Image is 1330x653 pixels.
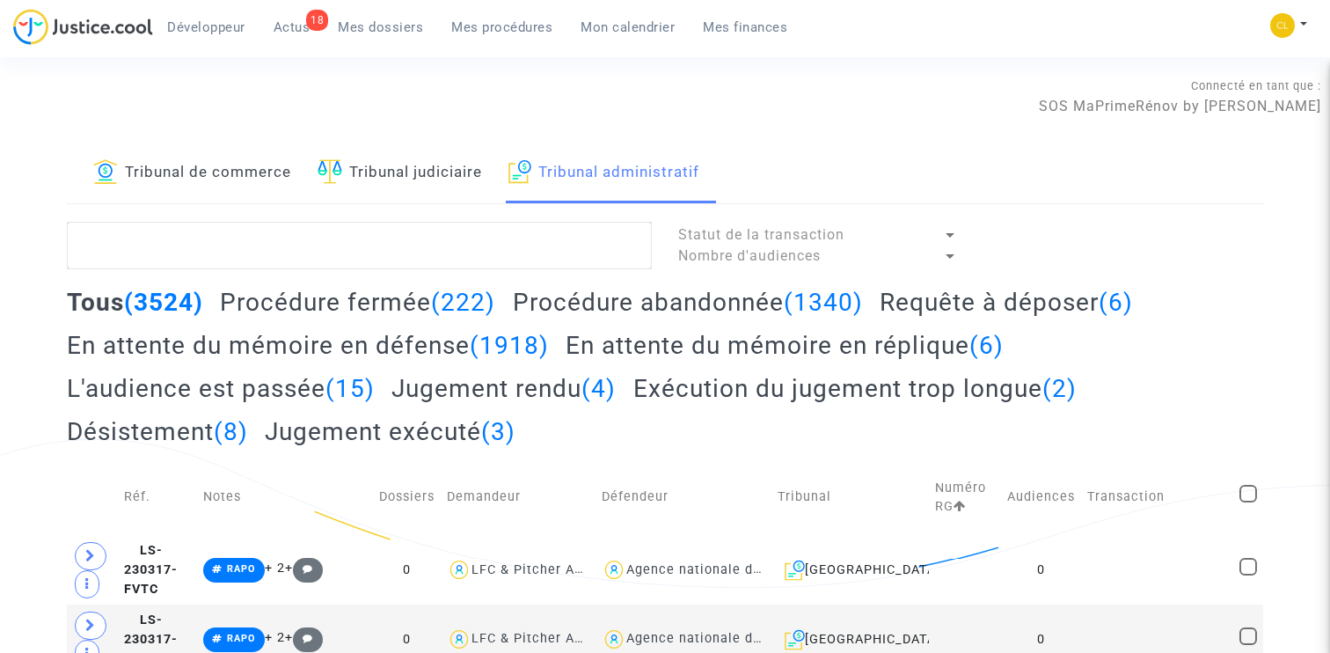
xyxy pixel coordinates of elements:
[13,9,153,45] img: jc-logo.svg
[778,560,923,581] div: [GEOGRAPHIC_DATA]
[265,416,515,447] h2: Jugement exécuté
[265,630,285,645] span: + 2
[437,14,566,40] a: Mes procédures
[566,330,1004,361] h2: En attente du mémoire en réplique
[566,14,689,40] a: Mon calendrier
[508,143,700,203] a: Tribunal administratif
[1042,374,1077,403] span: (2)
[338,19,423,35] span: Mes dossiers
[1001,459,1081,535] td: Audiences
[431,288,495,317] span: (222)
[785,629,805,650] img: icon-archive.svg
[470,331,549,360] span: (1918)
[220,287,495,318] h2: Procédure fermée
[391,373,616,404] h2: Jugement rendu
[285,630,323,645] span: +
[67,373,375,404] h2: L'audience est passée
[153,14,259,40] a: Développeur
[784,288,863,317] span: (1340)
[1001,535,1081,605] td: 0
[1191,79,1321,92] span: Connecté en tant que :
[633,373,1077,404] h2: Exécution du jugement trop longue
[513,287,863,318] h2: Procédure abandonnée
[581,374,616,403] span: (4)
[306,10,328,31] div: 18
[325,374,375,403] span: (15)
[447,627,472,652] img: icon-user.svg
[214,417,248,446] span: (8)
[285,561,323,576] span: +
[1270,13,1295,38] img: f0b917ab549025eb3af43f3c4438ad5d
[626,562,820,577] div: Agence nationale de l'habitat
[318,159,342,184] img: icon-faciliter-sm.svg
[93,143,291,203] a: Tribunal de commerce
[67,416,248,447] h2: Désistement
[124,543,178,596] span: LS-230317-FVTC
[227,563,255,575] span: RAPO
[318,143,482,203] a: Tribunal judiciaire
[167,19,245,35] span: Développeur
[471,631,610,646] div: LFC & Pitcher Avocat
[373,459,441,535] td: Dossiers
[929,459,1001,535] td: Numéro RG
[1099,288,1133,317] span: (6)
[602,557,627,583] img: icon-user.svg
[508,159,532,184] img: icon-archive.svg
[227,633,255,644] span: RAPO
[93,159,118,184] img: icon-banque.svg
[265,561,285,576] span: + 2
[118,459,196,535] td: Réf.
[581,19,675,35] span: Mon calendrier
[447,557,472,583] img: icon-user.svg
[197,459,373,535] td: Notes
[324,14,437,40] a: Mes dossiers
[880,287,1133,318] h2: Requête à déposer
[471,562,610,577] div: LFC & Pitcher Avocat
[441,459,596,535] td: Demandeur
[481,417,515,446] span: (3)
[778,629,923,650] div: [GEOGRAPHIC_DATA]
[785,560,805,581] img: icon-archive.svg
[678,226,844,243] span: Statut de la transaction
[771,459,929,535] td: Tribunal
[626,631,820,646] div: Agence nationale de l'habitat
[678,247,821,264] span: Nombre d'audiences
[373,535,441,605] td: 0
[274,19,311,35] span: Actus
[67,330,549,361] h2: En attente du mémoire en défense
[602,627,627,652] img: icon-user.svg
[596,459,771,535] td: Défendeur
[259,14,325,40] a: 18Actus
[67,287,203,318] h2: Tous
[689,14,801,40] a: Mes finances
[1081,459,1233,535] td: Transaction
[969,331,1004,360] span: (6)
[703,19,787,35] span: Mes finances
[124,288,203,317] span: (3524)
[451,19,552,35] span: Mes procédures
